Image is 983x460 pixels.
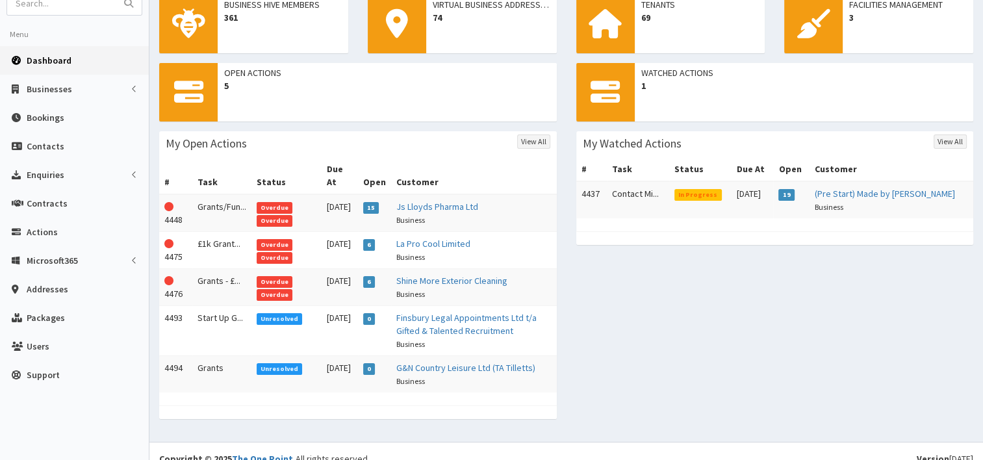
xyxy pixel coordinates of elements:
span: 19 [778,189,795,201]
span: Unresolved [257,313,303,325]
span: 6 [363,276,376,288]
span: Overdue [257,289,293,301]
span: 69 [641,11,759,24]
span: In Progress [674,189,722,201]
th: Task [192,157,251,194]
span: Packages [27,312,65,324]
span: 74 [433,11,550,24]
th: Open [773,157,809,181]
a: (Pre Start) Made by [PERSON_NAME] [815,188,955,199]
td: £1k Grant... [192,231,251,268]
span: 1 [641,79,967,92]
span: Users [27,340,49,352]
a: Js Lloyds Pharma Ltd [396,201,478,212]
span: Bookings [27,112,64,123]
span: Overdue [257,276,293,288]
th: Customer [810,157,973,181]
th: # [576,157,607,181]
h3: My Watched Actions [583,138,682,149]
span: Overdue [257,202,293,214]
a: Shine More Exterior Cleaning [396,275,507,287]
span: Support [27,369,60,381]
td: [DATE] [322,231,358,268]
small: Business [396,339,425,349]
span: Enquiries [27,169,64,181]
small: Business [396,289,425,299]
span: Overdue [257,239,293,251]
span: Actions [27,226,58,238]
span: Businesses [27,83,72,95]
th: Status [669,157,732,181]
a: G&N Country Leisure Ltd (TA Tilletts) [396,362,535,374]
i: This Action is overdue! [164,276,173,285]
td: [DATE] [322,268,358,305]
td: 4475 [159,231,192,268]
h3: My Open Actions [166,138,247,149]
span: Unresolved [257,363,303,375]
a: Finsbury Legal Appointments Ltd t/a Gifted & Talented Recruitment [396,312,537,337]
td: 4476 [159,268,192,305]
td: Contact Mi... [607,181,669,218]
a: View All [934,134,967,149]
span: 15 [363,202,379,214]
span: 5 [224,79,550,92]
th: Due At [732,157,773,181]
th: Customer [391,157,557,194]
small: Business [396,252,425,262]
span: Contracts [27,198,68,209]
small: Business [815,202,843,212]
small: Business [396,376,425,386]
th: Status [251,157,322,194]
a: View All [517,134,550,149]
td: Grants [192,355,251,392]
td: [DATE] [322,305,358,355]
td: 4437 [576,181,607,218]
span: Overdue [257,215,293,227]
td: Start Up G... [192,305,251,355]
th: Due At [322,157,358,194]
span: Overdue [257,252,293,264]
span: 0 [363,363,376,375]
i: This Action is overdue! [164,239,173,248]
td: [DATE] [322,194,358,232]
td: Grants - £... [192,268,251,305]
td: [DATE] [732,181,773,218]
span: Addresses [27,283,68,295]
th: Task [607,157,669,181]
td: 4493 [159,305,192,355]
span: Contacts [27,140,64,152]
th: Open [358,157,391,194]
td: 4494 [159,355,192,392]
td: [DATE] [322,355,358,392]
span: Microsoft365 [27,255,78,266]
span: 0 [363,313,376,325]
td: 4448 [159,194,192,232]
a: La Pro Cool Limited [396,238,470,249]
span: Watched Actions [641,66,967,79]
th: # [159,157,192,194]
span: 3 [849,11,967,24]
span: 361 [224,11,342,24]
i: This Action is overdue! [164,202,173,211]
small: Business [396,215,425,225]
span: 6 [363,239,376,251]
span: Dashboard [27,55,71,66]
span: Open Actions [224,66,550,79]
td: Grants/Fun... [192,194,251,232]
